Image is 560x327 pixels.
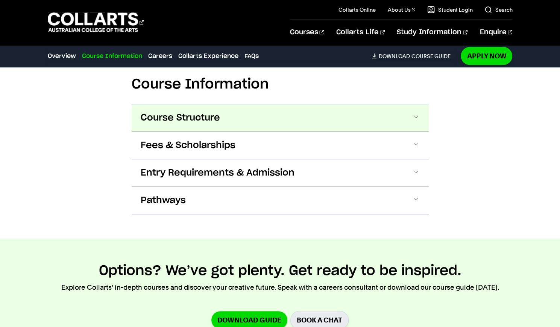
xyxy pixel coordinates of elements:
[132,104,429,131] button: Course Structure
[148,52,172,61] a: Careers
[132,132,429,159] button: Fees & Scholarships
[61,282,499,293] p: Explore Collarts' in-depth courses and discover your creative future. Speak with a careers consul...
[461,47,512,65] a: Apply Now
[141,194,186,206] span: Pathways
[484,6,512,14] a: Search
[48,52,76,61] a: Overview
[99,263,461,279] h2: Options? We’ve got plenty. Get ready to be inspired.
[372,53,456,60] a: DownloadCourse Guide
[141,139,235,151] span: Fees & Scholarships
[480,20,512,45] a: Enquire
[244,52,259,61] a: FAQs
[388,6,416,14] a: About Us
[336,20,385,45] a: Collarts Life
[48,12,144,33] div: Go to homepage
[141,112,220,124] span: Course Structure
[338,6,376,14] a: Collarts Online
[378,53,410,60] span: Download
[82,52,142,61] a: Course Information
[141,167,294,179] span: Entry Requirements & Admission
[132,76,429,93] h2: Course Information
[427,6,472,14] a: Student Login
[132,159,429,186] button: Entry Requirements & Admission
[397,20,467,45] a: Study Information
[178,52,238,61] a: Collarts Experience
[290,20,324,45] a: Courses
[132,187,429,214] button: Pathways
